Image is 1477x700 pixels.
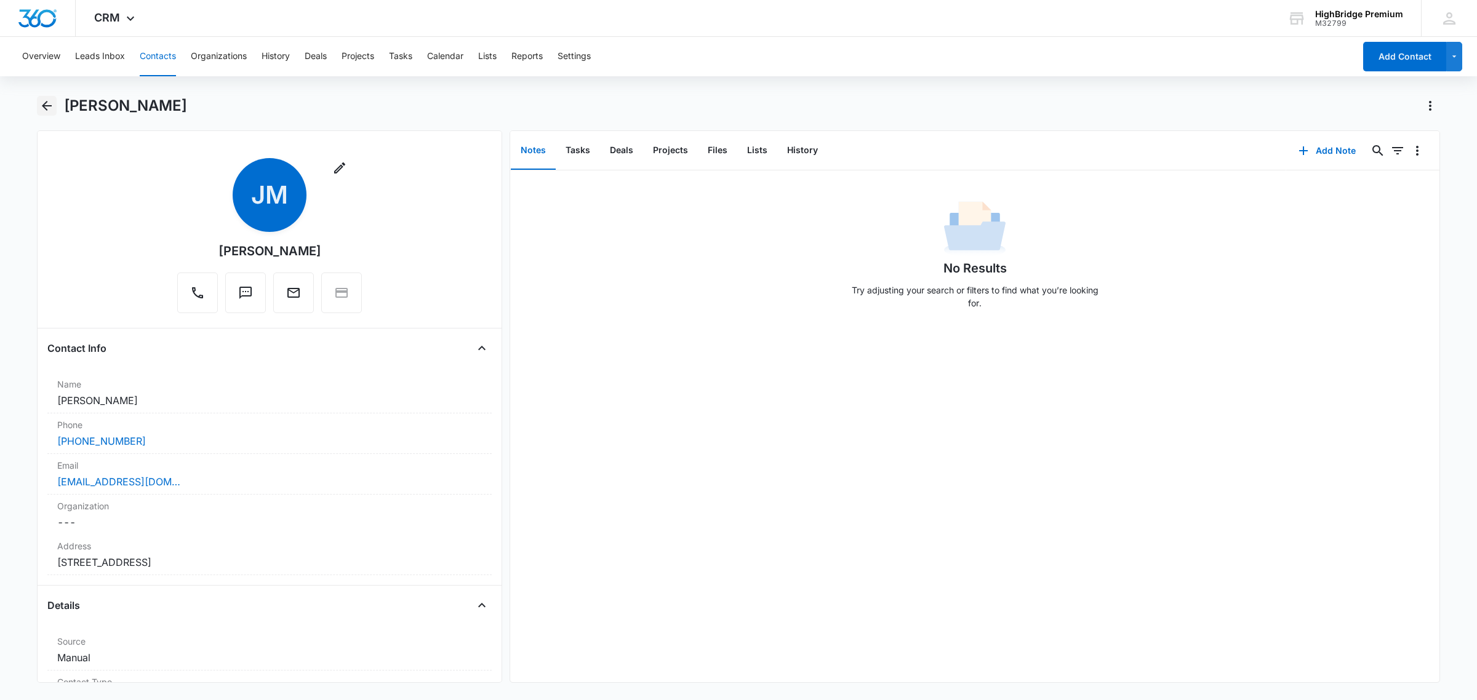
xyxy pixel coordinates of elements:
[57,474,180,489] a: [EMAIL_ADDRESS][DOMAIN_NAME]
[57,675,482,688] label: Contact Type
[75,37,125,76] button: Leads Inbox
[177,272,218,313] button: Call
[1420,96,1440,116] button: Actions
[37,96,57,116] button: Back
[943,259,1007,277] h1: No Results
[1286,136,1368,165] button: Add Note
[472,595,492,615] button: Close
[225,272,266,313] button: Text
[944,197,1006,259] img: No Data
[643,132,698,170] button: Projects
[47,373,492,413] div: Name[PERSON_NAME]
[57,635,482,648] label: Source
[305,37,327,76] button: Deals
[191,37,247,76] button: Organizations
[698,132,737,170] button: Files
[218,242,321,260] div: [PERSON_NAME]
[427,37,463,76] button: Calendar
[94,11,120,24] span: CRM
[1363,42,1446,71] button: Add Contact
[57,499,482,512] label: Organization
[64,97,187,115] h1: [PERSON_NAME]
[177,292,218,302] a: Call
[57,434,146,448] a: [PHONE_NUMBER]
[737,132,777,170] button: Lists
[389,37,412,76] button: Tasks
[47,598,80,613] h4: Details
[262,37,290,76] button: History
[57,459,482,472] label: Email
[777,132,828,170] button: History
[22,37,60,76] button: Overview
[57,393,482,408] dd: [PERSON_NAME]
[472,338,492,358] button: Close
[47,630,492,670] div: SourceManual
[558,37,591,76] button: Settings
[273,292,314,302] a: Email
[511,132,556,170] button: Notes
[556,132,600,170] button: Tasks
[511,37,543,76] button: Reports
[57,515,482,530] dd: ---
[1315,9,1403,19] div: account name
[1388,141,1407,161] button: Filters
[47,341,106,356] h4: Contact Info
[1315,19,1403,28] div: account id
[342,37,374,76] button: Projects
[1407,141,1427,161] button: Overflow Menu
[600,132,643,170] button: Deals
[57,555,482,570] dd: [STREET_ADDRESS]
[478,37,497,76] button: Lists
[225,292,266,302] a: Text
[140,37,176,76] button: Contacts
[47,454,492,495] div: Email[EMAIL_ADDRESS][DOMAIN_NAME]
[57,418,482,431] label: Phone
[57,539,482,552] label: Address
[233,158,306,232] span: JM
[846,284,1104,309] p: Try adjusting your search or filters to find what you’re looking for.
[273,272,314,313] button: Email
[1368,141,1388,161] button: Search...
[57,378,482,391] label: Name
[47,413,492,454] div: Phone[PHONE_NUMBER]
[47,535,492,575] div: Address[STREET_ADDRESS]
[47,495,492,535] div: Organization---
[57,650,482,665] dd: Manual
